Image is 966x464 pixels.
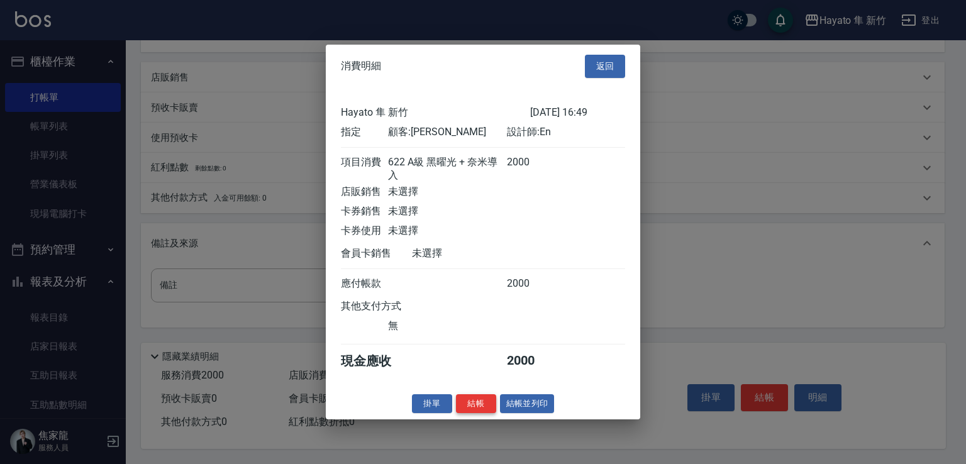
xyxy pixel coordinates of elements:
div: [DATE] 16:49 [530,106,625,119]
div: 未選擇 [388,204,506,218]
div: Hayato 隼 新竹 [341,106,530,119]
div: 622 A級 黑曜光 + 奈米導入 [388,155,506,182]
div: 其他支付方式 [341,299,436,312]
span: 消費明細 [341,60,381,72]
div: 指定 [341,125,388,138]
div: 店販銷售 [341,185,388,198]
button: 掛單 [412,394,452,413]
div: 設計師: En [507,125,625,138]
div: 未選擇 [412,246,530,260]
button: 結帳並列印 [500,394,555,413]
div: 2000 [507,155,554,182]
button: 結帳 [456,394,496,413]
div: 未選擇 [388,185,506,198]
div: 卡券使用 [341,224,388,237]
div: 現金應收 [341,352,412,369]
div: 項目消費 [341,155,388,182]
div: 未選擇 [388,224,506,237]
button: 返回 [585,55,625,78]
div: 2000 [507,352,554,369]
div: 卡券銷售 [341,204,388,218]
div: 會員卡銷售 [341,246,412,260]
div: 顧客: [PERSON_NAME] [388,125,506,138]
div: 應付帳款 [341,277,388,290]
div: 2000 [507,277,554,290]
div: 無 [388,319,506,332]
